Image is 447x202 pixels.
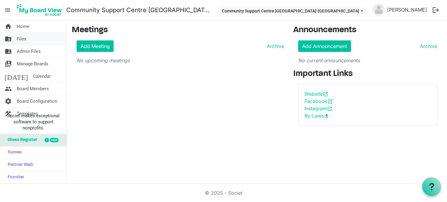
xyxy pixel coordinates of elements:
span: people [5,83,12,95]
span: Files [17,33,26,45]
h3: Meetings [72,25,284,36]
span: open_in_new [327,99,333,104]
span: Templates [17,108,38,120]
span: download [324,113,329,119]
p: No upcoming meetings [77,57,284,64]
span: [DATE] [5,70,28,82]
span: Board Configuration [17,95,57,107]
h3: Announcements [293,25,442,36]
a: By-Lawsdownload [304,113,329,119]
span: Manage Boards [17,58,48,70]
a: Websiteopen_in_new [304,91,328,97]
span: construction [5,108,12,120]
span: menu [2,4,13,16]
p: No current announcements [298,57,437,64]
span: Societ makes exceptional software to support nonprofits. [3,113,64,131]
a: [PERSON_NAME] [385,4,429,16]
h3: Important Links [293,69,442,79]
span: Board Members [17,83,49,95]
span: Home [17,20,29,33]
span: Calendar [33,70,51,82]
span: home [5,20,12,33]
span: open_in_new [327,106,332,111]
span: Sumac [5,146,22,159]
img: My Board View Logo [15,2,64,18]
a: Archive [418,43,437,50]
a: My Board View Logo [15,2,66,18]
span: Frontier [5,171,24,183]
span: settings [5,95,12,107]
a: Add Meeting [77,40,114,52]
a: Instagramopen_in_new [304,105,332,111]
span: Partner Web [5,159,33,171]
span: folder_shared [5,33,12,45]
span: Admin Files [17,45,41,57]
div: new [50,138,59,142]
span: switch_account [5,58,12,70]
span: open_in_new [323,91,328,97]
a: Archive [264,43,284,50]
span: Glass Register [5,134,37,146]
button: Community Support Centre Haldimand-Norfolk dropdownbutton [218,6,367,15]
span: folder_shared [5,45,12,57]
a: © 2025 - Societ [205,190,242,196]
a: Facebookopen_in_new [304,98,333,104]
button: logout [429,4,442,16]
a: Community Support Centre [GEOGRAPHIC_DATA]-[GEOGRAPHIC_DATA] [66,4,211,16]
a: Add Announcement [298,40,351,52]
img: no-profile-picture.svg [373,4,385,16]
